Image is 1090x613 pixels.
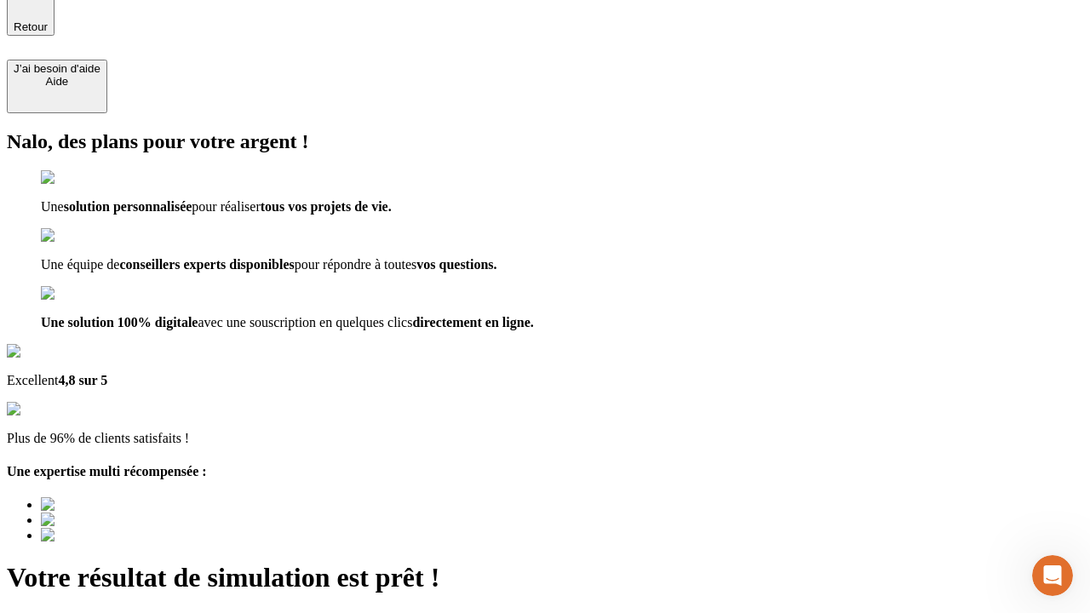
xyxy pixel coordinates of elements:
[416,257,496,272] span: vos questions.
[41,315,198,329] span: Une solution 100% digitale
[7,562,1083,593] h1: Votre résultat de simulation est prêt !
[41,286,114,301] img: checkmark
[198,315,412,329] span: avec une souscription en quelques clics
[58,373,107,387] span: 4,8 sur 5
[14,20,48,33] span: Retour
[1032,555,1073,596] iframe: Intercom live chat
[41,170,114,186] img: checkmark
[192,199,260,214] span: pour réaliser
[41,497,198,513] img: Best savings advice award
[261,199,392,214] span: tous vos projets de vie.
[295,257,417,272] span: pour répondre à toutes
[7,373,58,387] span: Excellent
[7,402,91,417] img: reviews stars
[41,199,64,214] span: Une
[7,130,1083,153] h2: Nalo, des plans pour votre argent !
[14,62,100,75] div: J’ai besoin d'aide
[41,528,198,543] img: Best savings advice award
[64,199,192,214] span: solution personnalisée
[14,75,100,88] div: Aide
[7,431,1083,446] p: Plus de 96% de clients satisfaits !
[7,464,1083,479] h4: Une expertise multi récompensée :
[41,257,119,272] span: Une équipe de
[7,344,106,359] img: Google Review
[412,315,533,329] span: directement en ligne.
[41,228,114,243] img: checkmark
[119,257,294,272] span: conseillers experts disponibles
[7,60,107,113] button: J’ai besoin d'aideAide
[41,513,198,528] img: Best savings advice award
